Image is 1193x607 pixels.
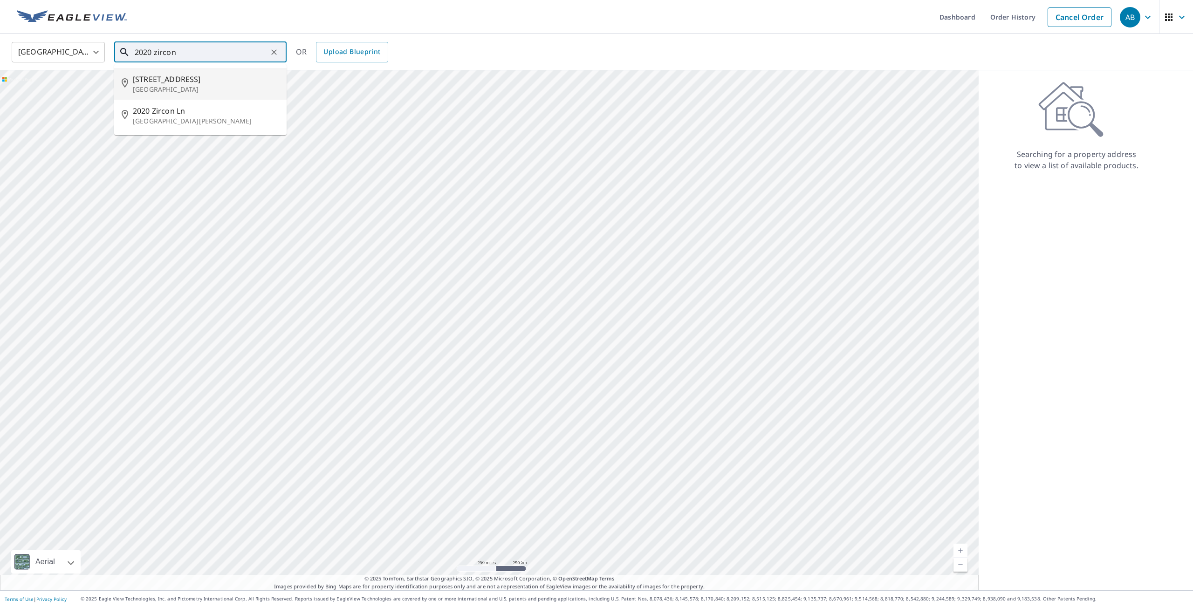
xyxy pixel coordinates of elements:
div: OR [296,42,388,62]
div: Aerial [11,550,81,573]
p: © 2025 Eagle View Technologies, Inc. and Pictometry International Corp. All Rights Reserved. Repo... [81,595,1188,602]
div: AB [1120,7,1140,27]
a: OpenStreetMap [558,575,597,582]
a: Cancel Order [1048,7,1111,27]
input: Search by address or latitude-longitude [135,39,267,65]
a: Upload Blueprint [316,42,388,62]
a: Privacy Policy [36,596,67,602]
img: EV Logo [17,10,127,24]
span: [STREET_ADDRESS] [133,74,279,85]
p: Searching for a property address to view a list of available products. [1014,149,1139,171]
div: [GEOGRAPHIC_DATA] [12,39,105,65]
a: Terms [599,575,615,582]
span: Upload Blueprint [323,46,380,58]
p: [GEOGRAPHIC_DATA][PERSON_NAME] [133,116,279,126]
span: 2020 Zircon Ln [133,105,279,116]
span: © 2025 TomTom, Earthstar Geographics SIO, © 2025 Microsoft Corporation, © [364,575,615,583]
button: Clear [267,46,281,59]
a: Current Level 5, Zoom Out [953,558,967,572]
a: Terms of Use [5,596,34,602]
p: | [5,596,67,602]
div: Aerial [33,550,58,573]
a: Current Level 5, Zoom In [953,544,967,558]
p: [GEOGRAPHIC_DATA] [133,85,279,94]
